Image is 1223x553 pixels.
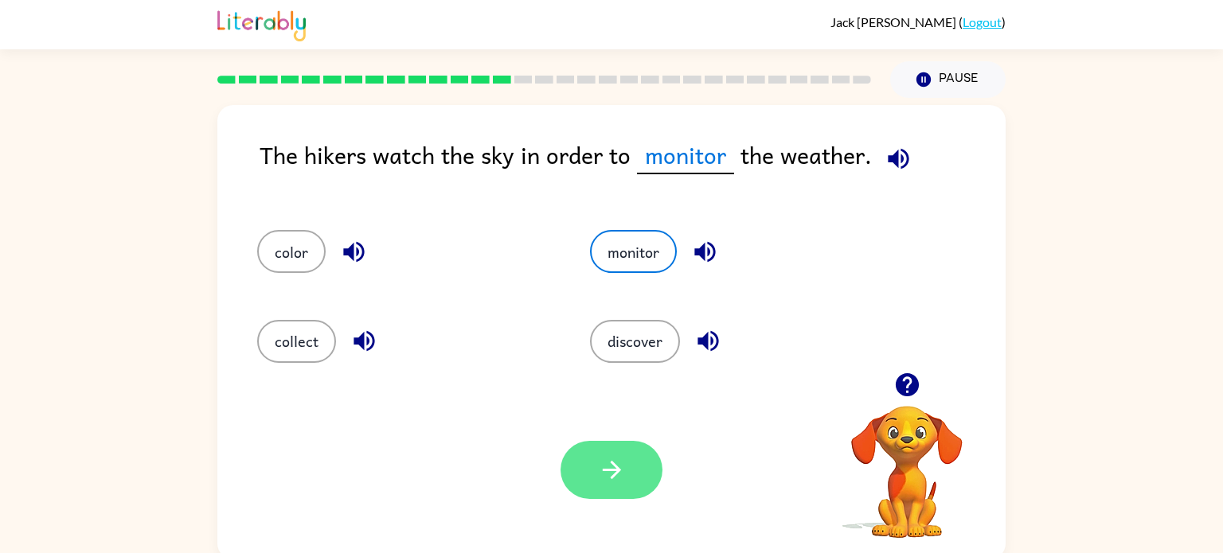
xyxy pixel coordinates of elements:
button: monitor [590,230,677,273]
video: Your browser must support playing .mp4 files to use Literably. Please try using another browser. [827,381,987,540]
span: monitor [637,137,734,174]
button: discover [590,320,680,363]
span: Jack [PERSON_NAME] [830,14,959,29]
button: color [257,230,326,273]
a: Logout [963,14,1002,29]
div: The hikers watch the sky in order to the weather. [260,137,1006,198]
button: Pause [890,61,1006,98]
button: collect [257,320,336,363]
img: Literably [217,6,306,41]
div: ( ) [830,14,1006,29]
